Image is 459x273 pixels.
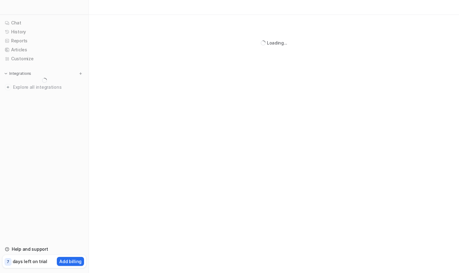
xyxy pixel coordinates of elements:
a: Chat [2,19,86,27]
a: History [2,28,86,36]
p: Integrations [9,71,31,76]
p: 7 [7,259,9,265]
a: Reports [2,36,86,45]
p: days left on trial [13,258,47,265]
a: Customize [2,54,86,63]
span: Explore all integrations [13,82,84,92]
p: Add billing [59,258,82,265]
a: Articles [2,45,86,54]
img: menu_add.svg [78,71,83,76]
a: Help and support [2,245,86,254]
a: Explore all integrations [2,83,86,92]
button: Integrations [2,70,33,77]
img: expand menu [4,71,8,76]
button: Add billing [57,257,84,266]
div: Loading... [267,40,287,46]
img: explore all integrations [5,84,11,90]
